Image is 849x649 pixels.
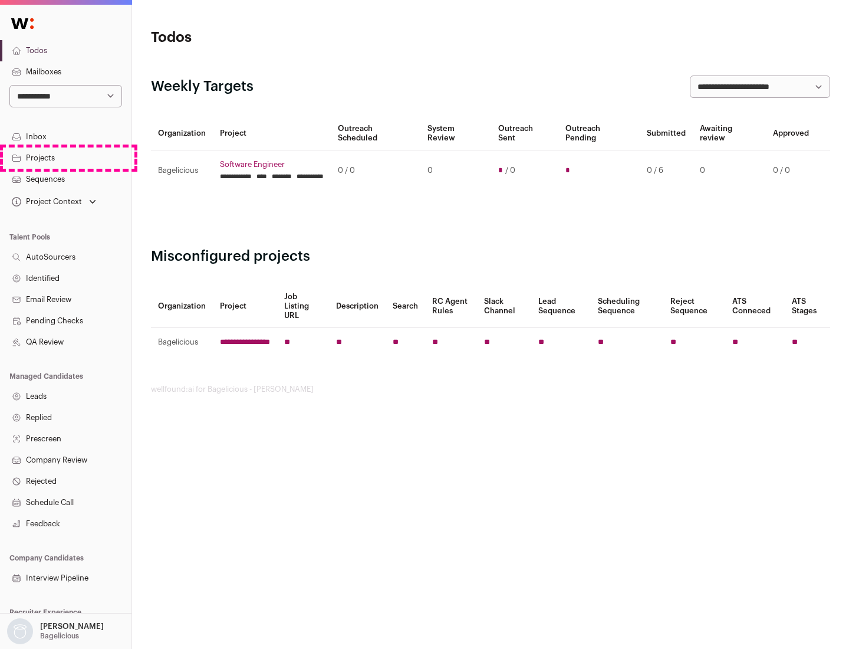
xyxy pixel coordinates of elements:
td: 0 / 0 [331,150,420,191]
div: Project Context [9,197,82,206]
button: Open dropdown [5,618,106,644]
th: Outreach Scheduled [331,117,420,150]
th: Description [329,285,386,328]
th: Slack Channel [477,285,531,328]
td: 0 [693,150,766,191]
td: 0 / 0 [766,150,816,191]
h1: Todos [151,28,377,47]
th: Reject Sequence [663,285,726,328]
h2: Weekly Targets [151,77,254,96]
th: RC Agent Rules [425,285,476,328]
th: Organization [151,117,213,150]
td: Bagelicious [151,328,213,357]
a: Software Engineer [220,160,324,169]
th: Organization [151,285,213,328]
th: Outreach Pending [558,117,639,150]
th: Job Listing URL [277,285,329,328]
th: System Review [420,117,491,150]
th: Submitted [640,117,693,150]
footer: wellfound:ai for Bagelicious - [PERSON_NAME] [151,385,830,394]
th: ATS Stages [785,285,830,328]
span: / 0 [505,166,515,175]
th: Outreach Sent [491,117,559,150]
td: Bagelicious [151,150,213,191]
td: 0 / 6 [640,150,693,191]
th: Lead Sequence [531,285,591,328]
th: Approved [766,117,816,150]
img: Wellfound [5,12,40,35]
h2: Misconfigured projects [151,247,830,266]
td: 0 [420,150,491,191]
p: [PERSON_NAME] [40,622,104,631]
th: Awaiting review [693,117,766,150]
th: Project [213,285,277,328]
img: nopic.png [7,618,33,644]
button: Open dropdown [9,194,98,210]
p: Bagelicious [40,631,79,641]
th: Search [386,285,425,328]
th: Project [213,117,331,150]
th: ATS Conneced [725,285,784,328]
th: Scheduling Sequence [591,285,663,328]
